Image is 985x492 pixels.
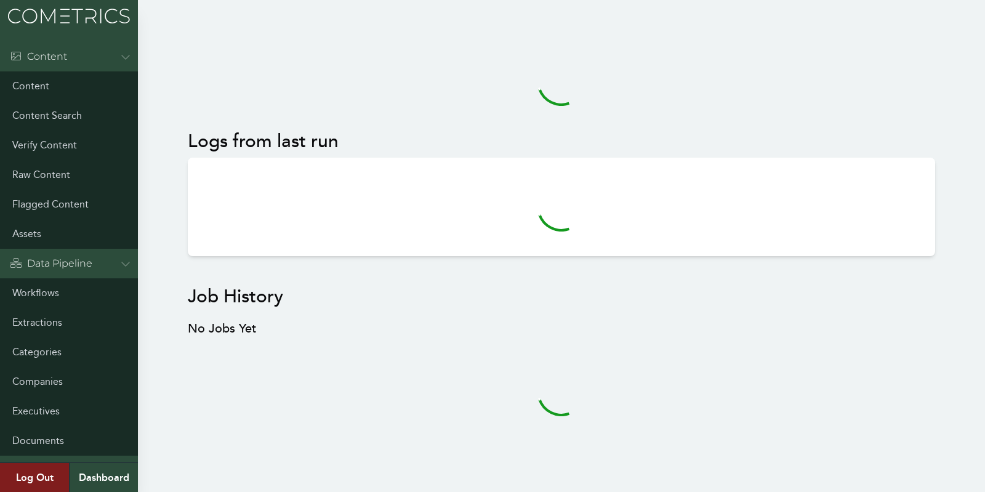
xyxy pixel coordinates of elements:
[537,367,586,416] svg: audio-loading
[537,57,586,106] svg: audio-loading
[188,131,935,153] h2: Logs from last run
[69,463,138,492] a: Dashboard
[188,320,935,337] h3: No Jobs Yet
[188,286,935,308] h2: Job History
[10,256,92,271] div: Data Pipeline
[537,182,586,232] svg: audio-loading
[10,49,67,64] div: Content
